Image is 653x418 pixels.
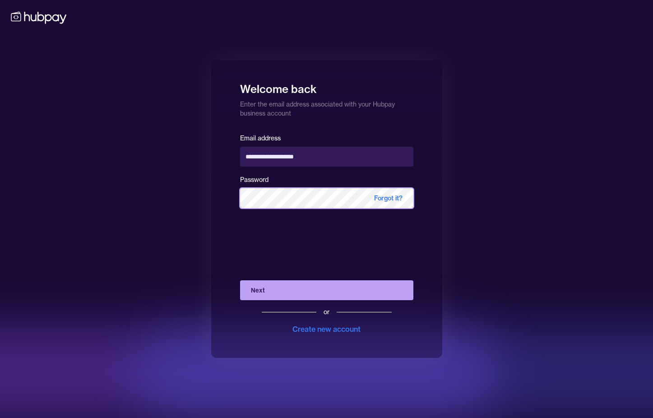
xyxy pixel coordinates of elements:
span: Forgot it? [363,188,413,208]
h1: Welcome back [240,76,413,96]
p: Enter the email address associated with your Hubpay business account [240,96,413,118]
button: Next [240,280,413,300]
div: Create new account [292,324,361,334]
label: Password [240,176,269,184]
div: or [324,307,329,316]
label: Email address [240,134,281,142]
